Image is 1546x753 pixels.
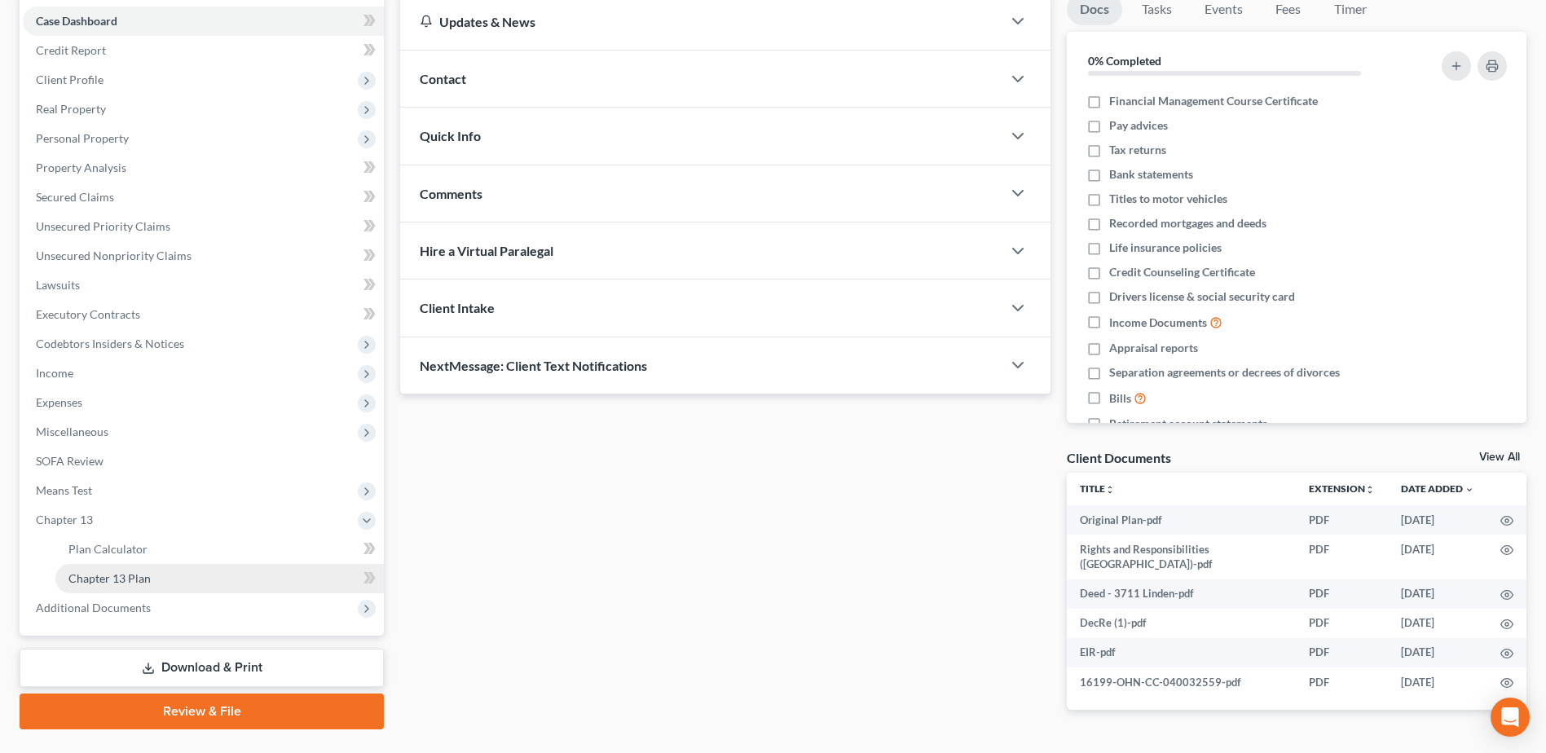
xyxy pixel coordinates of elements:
[23,153,384,183] a: Property Analysis
[1067,449,1171,466] div: Client Documents
[1067,579,1296,609] td: Deed - 3711 Linden-pdf
[1296,638,1388,667] td: PDF
[420,128,481,143] span: Quick Info
[36,43,106,57] span: Credit Report
[36,161,126,174] span: Property Analysis
[36,73,104,86] span: Client Profile
[1109,142,1166,158] span: Tax returns
[1388,579,1487,609] td: [DATE]
[23,212,384,241] a: Unsecured Priority Claims
[420,243,553,258] span: Hire a Virtual Paralegal
[36,366,73,380] span: Income
[36,395,82,409] span: Expenses
[1109,215,1266,231] span: Recorded mortgages and deeds
[36,278,80,292] span: Lawsuits
[1109,315,1207,331] span: Income Documents
[55,535,384,564] a: Plan Calculator
[1109,288,1295,305] span: Drivers license & social security card
[23,300,384,329] a: Executory Contracts
[1109,416,1267,432] span: Retirement account statements
[1388,667,1487,697] td: [DATE]
[36,337,184,350] span: Codebtors Insiders & Notices
[23,183,384,212] a: Secured Claims
[36,513,93,526] span: Chapter 13
[36,102,106,116] span: Real Property
[20,649,384,687] a: Download & Print
[23,7,384,36] a: Case Dashboard
[1067,535,1296,579] td: Rights and Responsibilities ([GEOGRAPHIC_DATA])-pdf
[420,71,466,86] span: Contact
[1296,505,1388,535] td: PDF
[36,454,104,468] span: SOFA Review
[1296,579,1388,609] td: PDF
[1109,390,1131,407] span: Bills
[1388,609,1487,638] td: [DATE]
[36,425,108,438] span: Miscellaneous
[1109,166,1193,183] span: Bank statements
[1109,340,1198,356] span: Appraisal reports
[1296,535,1388,579] td: PDF
[1465,485,1474,495] i: expand_more
[420,300,495,315] span: Client Intake
[36,219,170,233] span: Unsecured Priority Claims
[1401,482,1474,495] a: Date Added expand_more
[420,186,482,201] span: Comments
[1296,609,1388,638] td: PDF
[1109,93,1318,109] span: Financial Management Course Certificate
[1479,451,1520,463] a: View All
[36,14,117,28] span: Case Dashboard
[23,241,384,271] a: Unsecured Nonpriority Claims
[1105,485,1115,495] i: unfold_more
[1067,638,1296,667] td: EIR-pdf
[1067,505,1296,535] td: Original Plan-pdf
[1365,485,1375,495] i: unfold_more
[23,447,384,476] a: SOFA Review
[1088,54,1161,68] strong: 0% Completed
[1109,117,1168,134] span: Pay advices
[36,190,114,204] span: Secured Claims
[1067,609,1296,638] td: DecRe (1)-pdf
[36,131,129,145] span: Personal Property
[1388,505,1487,535] td: [DATE]
[1109,240,1222,256] span: Life insurance policies
[36,601,151,614] span: Additional Documents
[1109,264,1255,280] span: Credit Counseling Certificate
[1388,638,1487,667] td: [DATE]
[36,307,140,321] span: Executory Contracts
[23,36,384,65] a: Credit Report
[420,13,982,30] div: Updates & News
[36,483,92,497] span: Means Test
[1067,667,1296,697] td: 16199-OHN-CC-040032559-pdf
[68,571,151,585] span: Chapter 13 Plan
[1296,667,1388,697] td: PDF
[1080,482,1115,495] a: Titleunfold_more
[420,358,647,373] span: NextMessage: Client Text Notifications
[55,564,384,593] a: Chapter 13 Plan
[20,694,384,729] a: Review & File
[1491,698,1530,737] div: Open Intercom Messenger
[36,249,192,262] span: Unsecured Nonpriority Claims
[1109,364,1340,381] span: Separation agreements or decrees of divorces
[1388,535,1487,579] td: [DATE]
[68,542,148,556] span: Plan Calculator
[1309,482,1375,495] a: Extensionunfold_more
[23,271,384,300] a: Lawsuits
[1109,191,1227,207] span: Titles to motor vehicles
